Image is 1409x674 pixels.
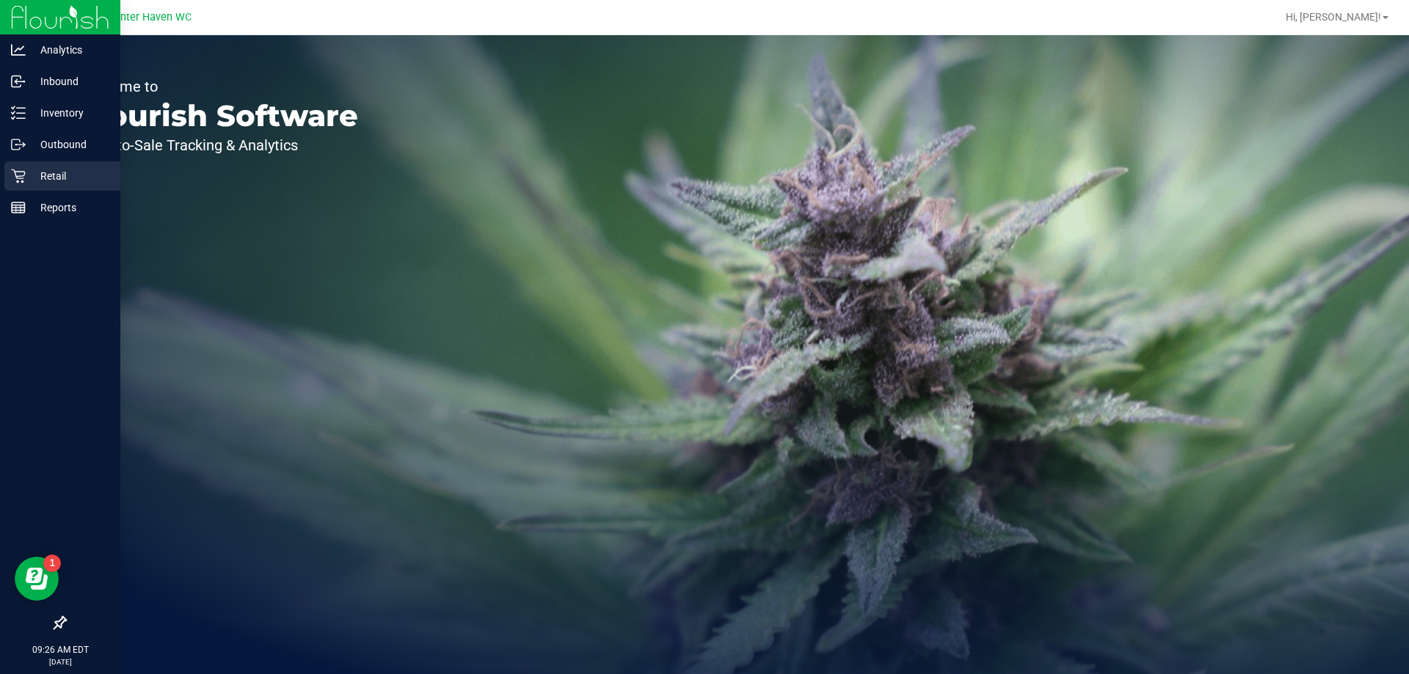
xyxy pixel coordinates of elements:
[79,79,358,94] p: Welcome to
[26,41,114,59] p: Analytics
[11,200,26,215] inline-svg: Reports
[11,74,26,89] inline-svg: Inbound
[7,656,114,667] p: [DATE]
[26,136,114,153] p: Outbound
[11,137,26,152] inline-svg: Outbound
[26,167,114,185] p: Retail
[11,43,26,57] inline-svg: Analytics
[79,138,358,153] p: Seed-to-Sale Tracking & Analytics
[26,73,114,90] p: Inbound
[11,106,26,120] inline-svg: Inventory
[43,554,61,572] iframe: Resource center unread badge
[7,643,114,656] p: 09:26 AM EDT
[26,199,114,216] p: Reports
[1286,11,1381,23] span: Hi, [PERSON_NAME]!
[11,169,26,183] inline-svg: Retail
[79,101,358,131] p: Flourish Software
[15,557,59,601] iframe: Resource center
[26,104,114,122] p: Inventory
[108,11,192,23] span: Winter Haven WC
